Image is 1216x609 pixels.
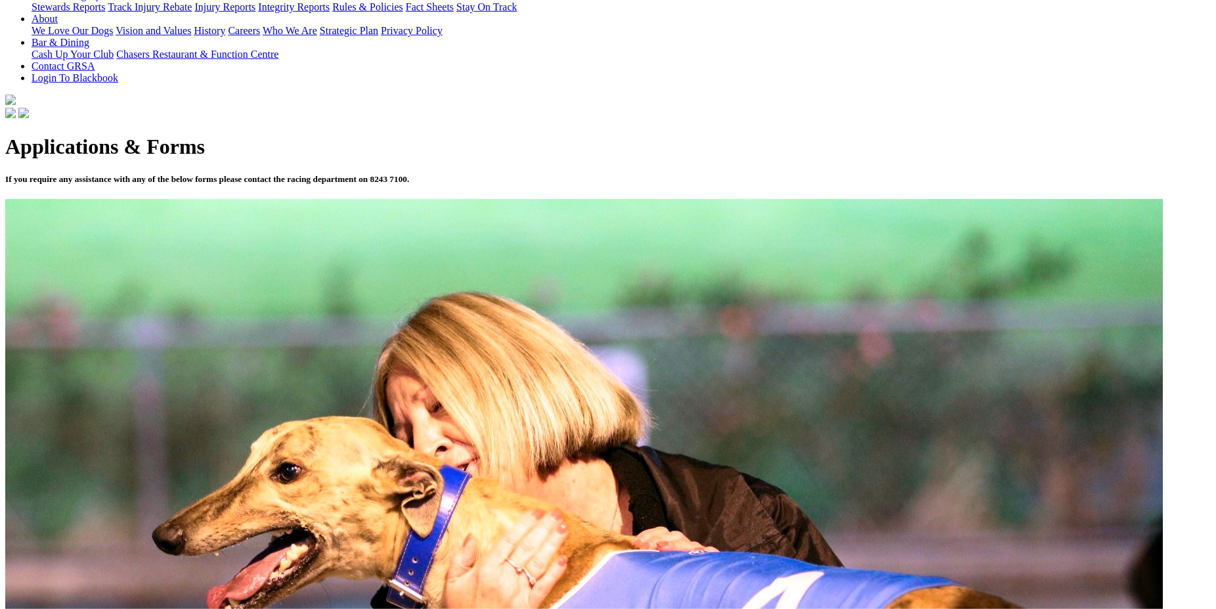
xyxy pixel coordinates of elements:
a: Integrity Reports [258,1,330,12]
a: About [32,13,58,24]
div: Bar & Dining [32,49,1211,60]
img: logo-grsa-white.png [5,95,16,105]
a: Vision and Values [116,25,191,36]
a: Stay On Track [456,1,517,12]
a: Fact Sheets [406,1,454,12]
img: facebook.svg [5,108,16,118]
h5: If you require any assistance with any of the below forms please contact the racing department on... [5,174,1211,185]
div: About [32,25,1211,37]
a: Rules & Policies [332,1,403,12]
a: Cash Up Your Club [32,49,114,60]
img: twitter.svg [18,108,29,118]
a: Careers [228,25,260,36]
h1: Applications & Forms [5,135,1211,159]
a: Privacy Policy [381,25,443,36]
a: History [194,25,225,36]
a: Contact GRSA [32,60,95,72]
a: We Love Our Dogs [32,25,113,36]
a: Who We Are [263,25,317,36]
a: Bar & Dining [32,37,89,48]
a: Login To Blackbook [32,72,118,83]
a: Chasers Restaurant & Function Centre [116,49,278,60]
a: Injury Reports [194,1,255,12]
div: Care & Integrity [32,1,1211,13]
a: Stewards Reports [32,1,105,12]
a: Track Injury Rebate [108,1,192,12]
a: Strategic Plan [320,25,378,36]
